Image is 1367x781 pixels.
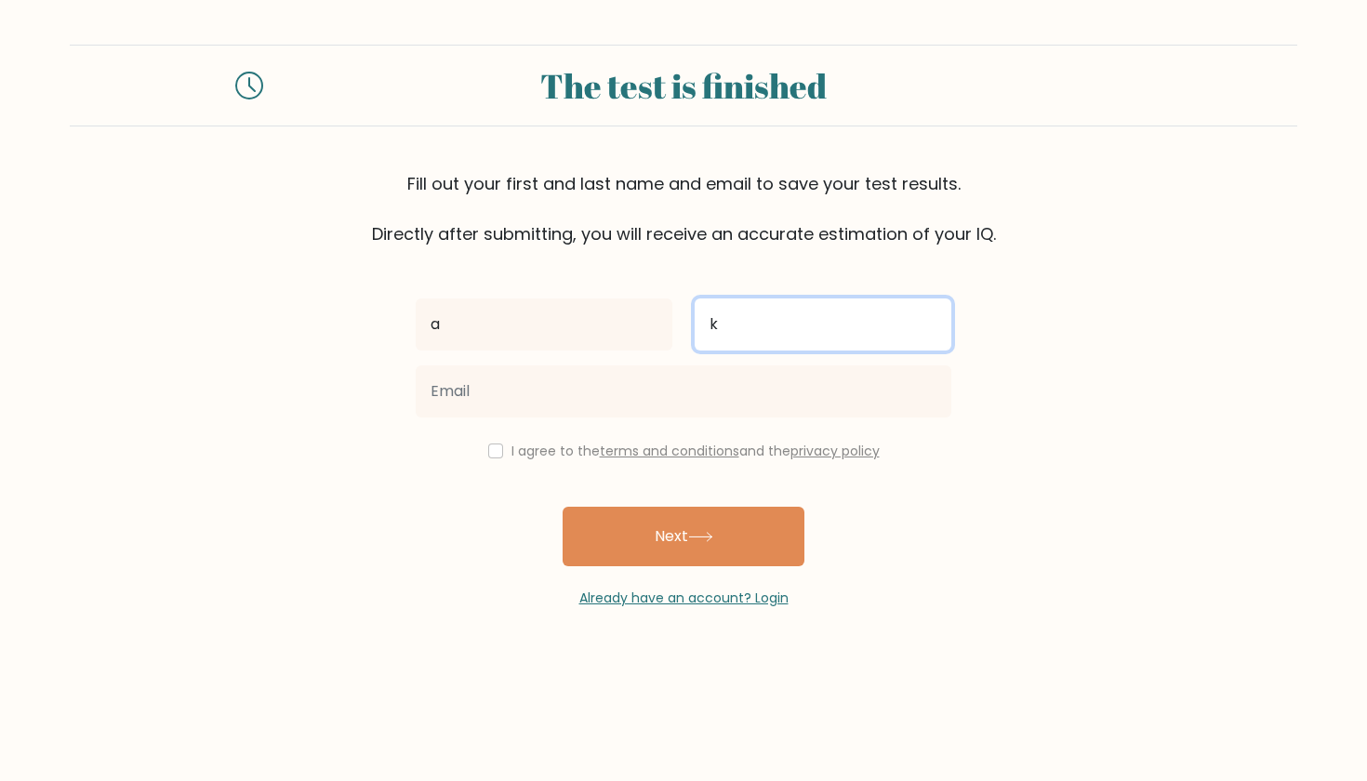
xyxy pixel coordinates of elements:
[790,442,880,460] a: privacy policy
[416,365,951,417] input: Email
[563,507,804,566] button: Next
[70,171,1297,246] div: Fill out your first and last name and email to save your test results. Directly after submitting,...
[285,60,1082,111] div: The test is finished
[511,442,880,460] label: I agree to the and the
[600,442,739,460] a: terms and conditions
[416,298,672,351] input: First name
[579,589,789,607] a: Already have an account? Login
[695,298,951,351] input: Last name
